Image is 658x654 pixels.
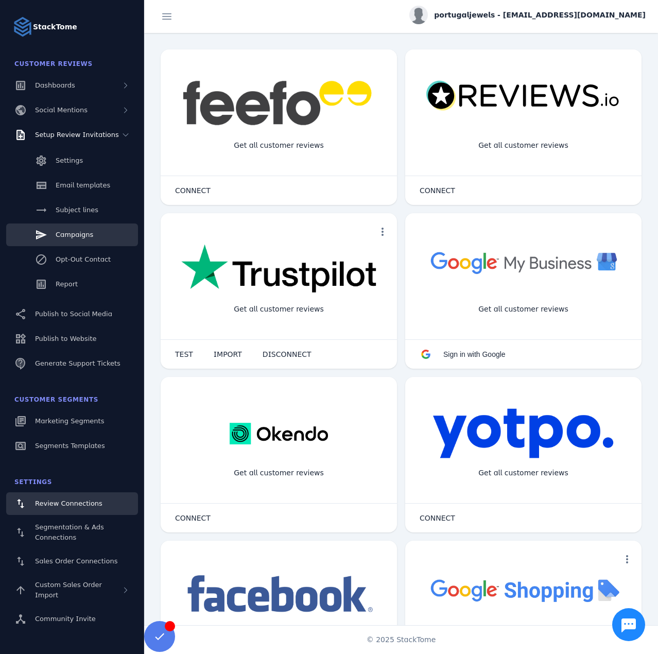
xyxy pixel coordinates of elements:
[6,248,138,271] a: Opt-Out Contact
[181,244,376,295] img: trustpilot.png
[462,623,584,650] div: Import Products from Google
[432,408,614,459] img: yotpo.png
[165,180,221,201] button: CONNECT
[35,359,120,367] span: Generate Support Tickets
[434,10,646,21] span: portugaljewels - [EMAIL_ADDRESS][DOMAIN_NAME]
[617,549,637,570] button: more
[165,508,221,528] button: CONNECT
[6,199,138,221] a: Subject lines
[426,572,621,608] img: googleshopping.png
[56,157,83,164] span: Settings
[6,273,138,296] a: Report
[409,344,516,365] button: Sign in with Google
[6,435,138,457] a: Segments Templates
[33,22,77,32] strong: StackTome
[175,514,211,522] span: CONNECT
[14,396,98,403] span: Customer Segments
[12,16,33,37] img: Logo image
[409,6,428,24] img: profile.jpg
[35,442,105,450] span: Segments Templates
[6,223,138,246] a: Campaigns
[35,81,75,89] span: Dashboards
[263,351,311,358] span: DISCONNECT
[35,335,96,342] span: Publish to Website
[409,508,465,528] button: CONNECT
[6,492,138,515] a: Review Connections
[6,149,138,172] a: Settings
[470,459,577,487] div: Get all customer reviews
[226,459,332,487] div: Get all customer reviews
[420,187,455,194] span: CONNECT
[56,231,93,238] span: Campaigns
[6,328,138,350] a: Publish to Website
[6,174,138,197] a: Email templates
[420,514,455,522] span: CONNECT
[230,408,328,459] img: okendo.webp
[6,517,138,548] a: Segmentation & Ads Connections
[35,523,104,541] span: Segmentation & Ads Connections
[252,344,322,365] button: DISCONNECT
[226,296,332,323] div: Get all customer reviews
[35,310,112,318] span: Publish to Social Media
[35,500,102,507] span: Review Connections
[409,180,465,201] button: CONNECT
[35,557,117,565] span: Sales Order Connections
[56,280,78,288] span: Report
[56,181,110,189] span: Email templates
[14,60,93,67] span: Customer Reviews
[226,132,332,159] div: Get all customer reviews
[181,572,376,617] img: facebook.png
[470,296,577,323] div: Get all customer reviews
[372,221,393,242] button: more
[426,80,621,112] img: reviewsio.svg
[165,344,203,365] button: TEST
[175,187,211,194] span: CONNECT
[56,255,111,263] span: Opt-Out Contact
[367,634,436,645] span: © 2025 StackTome
[181,80,376,126] img: feefo.png
[470,132,577,159] div: Get all customer reviews
[6,550,138,573] a: Sales Order Connections
[35,615,96,623] span: Community Invite
[6,303,138,325] a: Publish to Social Media
[443,350,506,358] span: Sign in with Google
[56,206,98,214] span: Subject lines
[35,131,119,139] span: Setup Review Invitations
[203,344,252,365] button: IMPORT
[426,244,621,281] img: googlebusiness.png
[214,351,242,358] span: IMPORT
[409,6,646,24] button: portugaljewels - [EMAIL_ADDRESS][DOMAIN_NAME]
[6,608,138,630] a: Community Invite
[175,351,193,358] span: TEST
[35,106,88,114] span: Social Mentions
[35,417,104,425] span: Marketing Segments
[35,581,102,599] span: Custom Sales Order Import
[14,478,52,486] span: Settings
[6,352,138,375] a: Generate Support Tickets
[6,410,138,433] a: Marketing Segments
